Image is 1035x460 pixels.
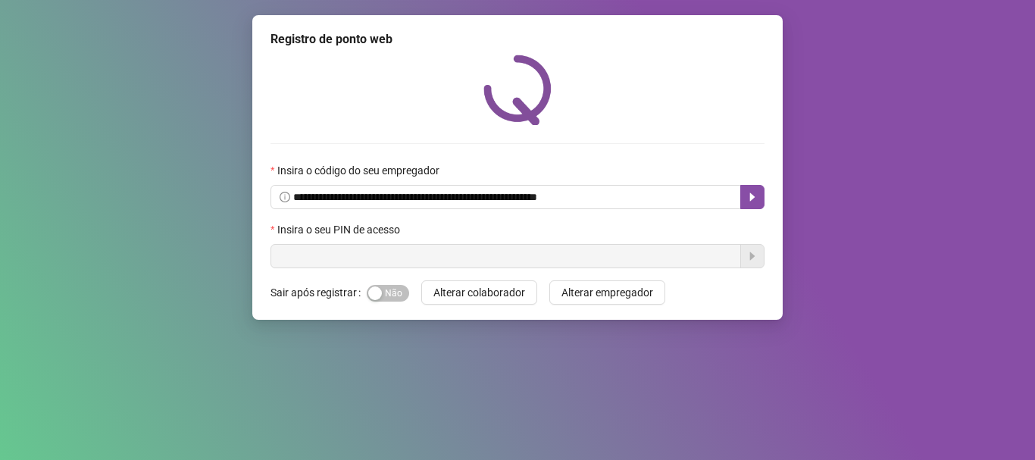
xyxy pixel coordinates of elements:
label: Sair após registrar [270,280,367,305]
span: Alterar colaborador [433,284,525,301]
span: caret-right [746,191,758,203]
img: QRPoint [483,55,552,125]
span: info-circle [280,192,290,202]
button: Alterar colaborador [421,280,537,305]
label: Insira o código do seu empregador [270,162,449,179]
button: Alterar empregador [549,280,665,305]
span: Alterar empregador [561,284,653,301]
div: Registro de ponto web [270,30,765,49]
label: Insira o seu PIN de acesso [270,221,410,238]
